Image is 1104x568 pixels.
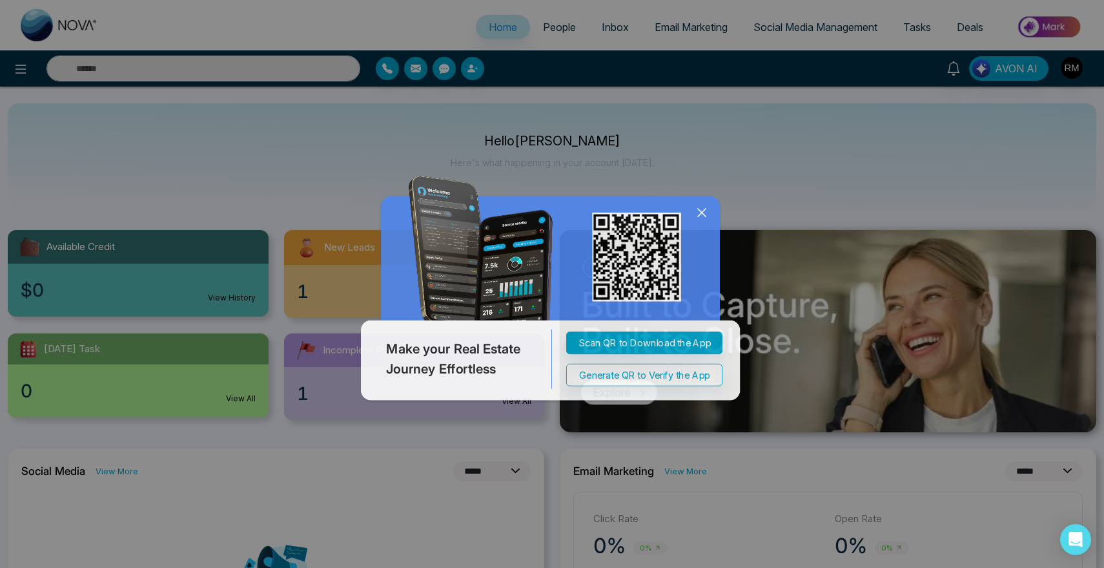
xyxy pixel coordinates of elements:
[567,371,738,395] button: Generate QR to Verify the App
[340,166,764,417] img: QRModal
[1060,524,1091,555] div: Open Intercom Messenger
[596,206,693,303] img: qr_for_download_app.png
[567,336,738,361] button: Scan QR to Download the App
[340,333,552,398] div: Make your Real Estate Journey Effortless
